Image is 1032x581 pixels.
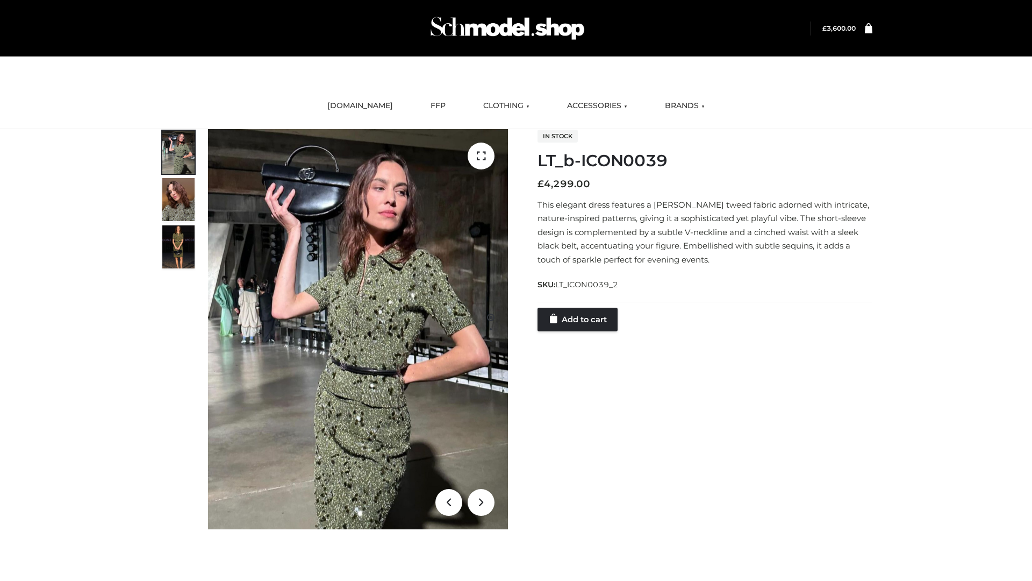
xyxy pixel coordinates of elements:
[475,94,537,118] a: CLOTHING
[537,278,619,291] span: SKU:
[162,225,195,268] img: Screenshot-2024-10-29-at-7.00.09%E2%80%AFPM.jpg
[162,131,195,174] img: Screenshot-2024-10-29-at-6.59.56%E2%80%AFPM.jpg
[657,94,713,118] a: BRANDS
[822,24,856,32] bdi: 3,600.00
[422,94,454,118] a: FFP
[537,178,544,190] span: £
[555,280,618,289] span: LT_ICON0039_2
[537,151,872,171] h1: LT_b-ICON0039
[537,178,590,190] bdi: 4,299.00
[537,308,618,331] a: Add to cart
[537,130,578,143] span: In stock
[822,24,827,32] span: £
[537,198,872,267] p: This elegant dress features a [PERSON_NAME] tweed fabric adorned with intricate, nature-inspired ...
[559,94,635,118] a: ACCESSORIES
[822,24,856,32] a: £3,600.00
[208,129,508,529] img: LT_b-ICON0039
[427,7,588,49] img: Schmodel Admin 964
[162,178,195,221] img: Screenshot-2024-10-29-at-7.00.03%E2%80%AFPM.jpg
[319,94,401,118] a: [DOMAIN_NAME]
